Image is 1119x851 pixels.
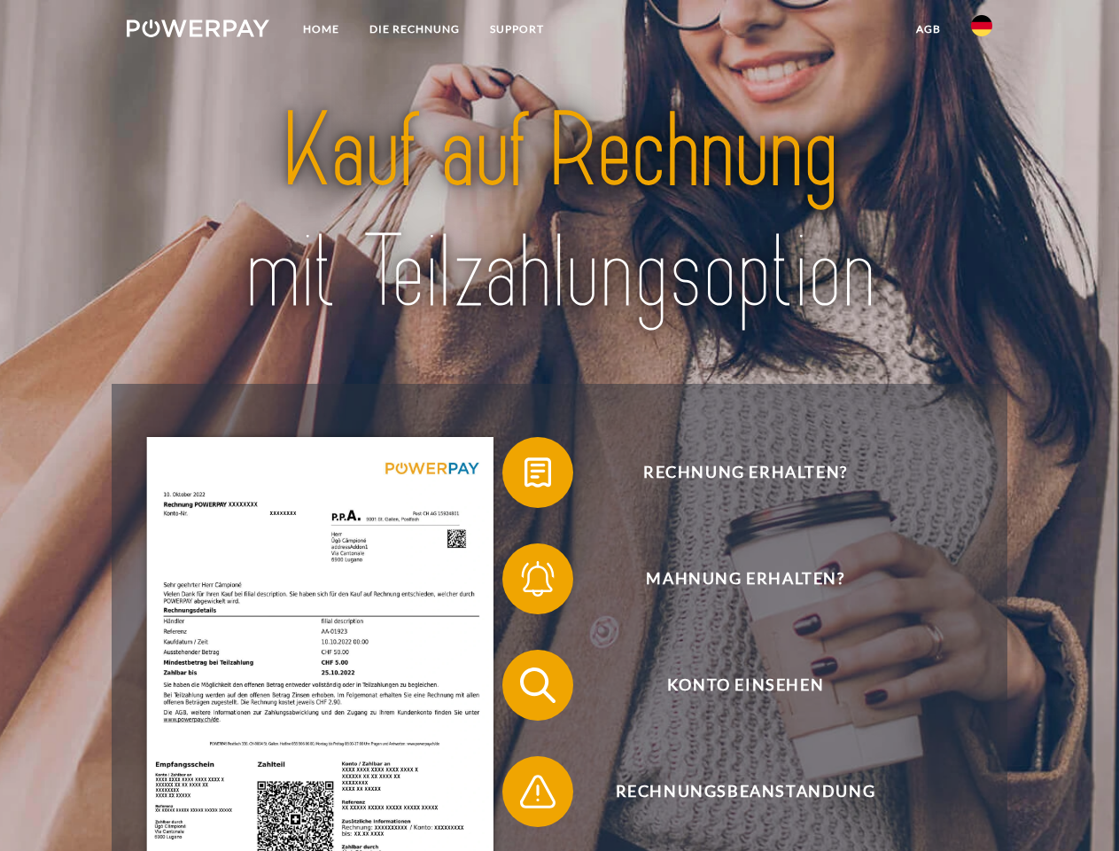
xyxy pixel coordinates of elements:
span: Konto einsehen [528,650,962,721]
img: logo-powerpay-white.svg [127,20,269,37]
a: DIE RECHNUNG [354,13,475,45]
img: qb_search.svg [516,663,560,707]
button: Rechnung erhalten? [502,437,963,508]
span: Mahnung erhalten? [528,543,962,614]
span: Rechnungsbeanstandung [528,756,962,827]
img: title-powerpay_de.svg [169,85,950,340]
a: Home [288,13,354,45]
button: Rechnungsbeanstandung [502,756,963,827]
button: Mahnung erhalten? [502,543,963,614]
img: qb_warning.svg [516,769,560,814]
img: qb_bell.svg [516,557,560,601]
img: de [971,15,992,36]
a: agb [901,13,956,45]
img: qb_bill.svg [516,450,560,495]
a: SUPPORT [475,13,559,45]
span: Rechnung erhalten? [528,437,962,508]
button: Konto einsehen [502,650,963,721]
